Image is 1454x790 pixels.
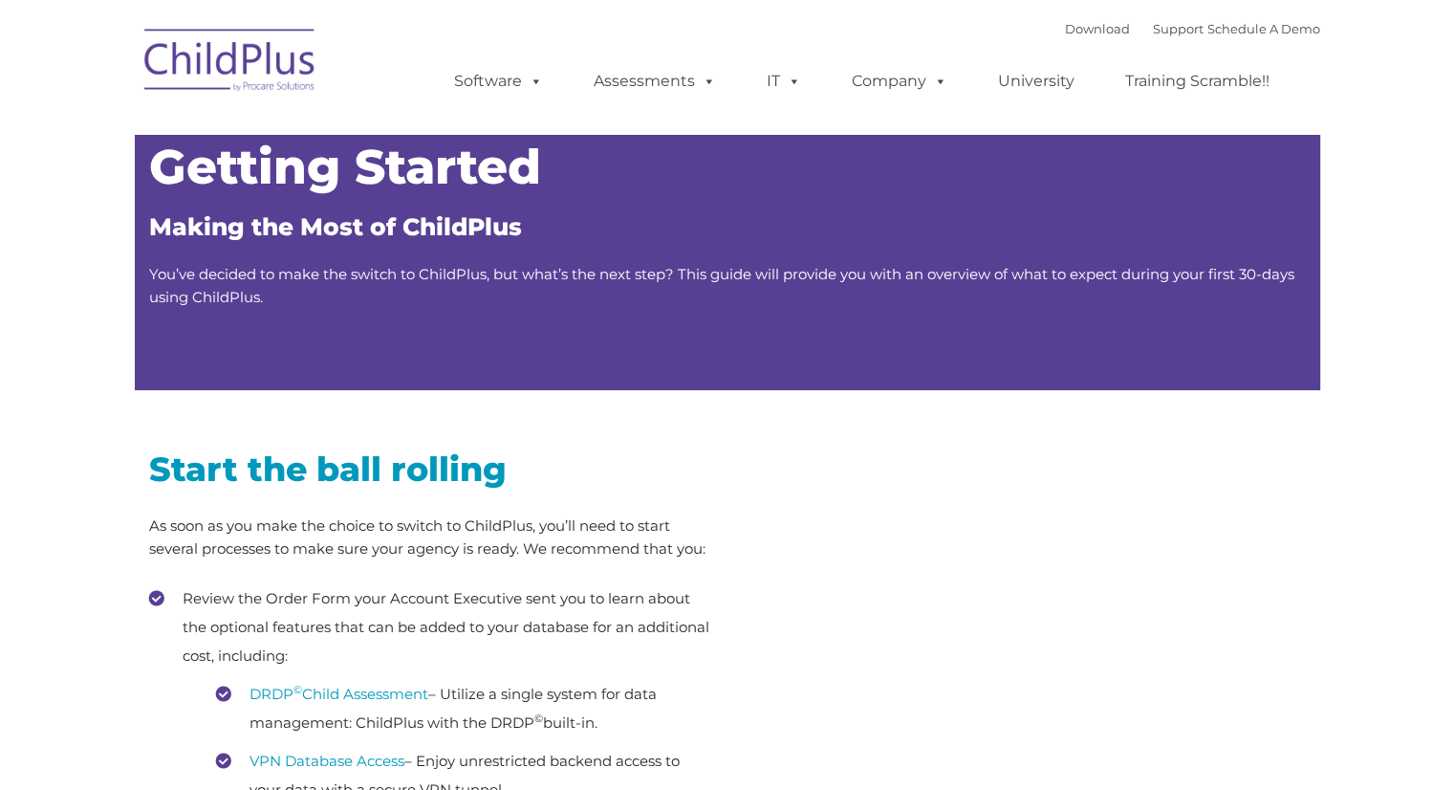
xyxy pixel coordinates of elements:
[1065,21,1130,36] a: Download
[833,62,966,100] a: Company
[149,212,522,241] span: Making the Most of ChildPlus
[1065,21,1320,36] font: |
[149,448,713,491] h2: Start the ball rolling
[1106,62,1289,100] a: Training Scramble!!
[149,138,541,196] span: Getting Started
[1207,21,1320,36] a: Schedule A Demo
[435,62,562,100] a: Software
[979,62,1094,100] a: University
[149,265,1294,306] span: You’ve decided to make the switch to ChildPlus, but what’s the next step? This guide will provide...
[575,62,735,100] a: Assessments
[250,685,428,703] a: DRDP©Child Assessment
[149,515,713,560] p: As soon as you make the choice to switch to ChildPlus, you’ll need to start several processes to ...
[135,15,326,111] img: ChildPlus by Procare Solutions
[1153,21,1204,36] a: Support
[250,752,404,770] a: VPN Database Access
[748,62,820,100] a: IT
[534,712,543,725] sup: ©
[293,683,302,696] sup: ©
[216,680,713,737] li: – Utilize a single system for data management: ChildPlus with the DRDP built-in.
